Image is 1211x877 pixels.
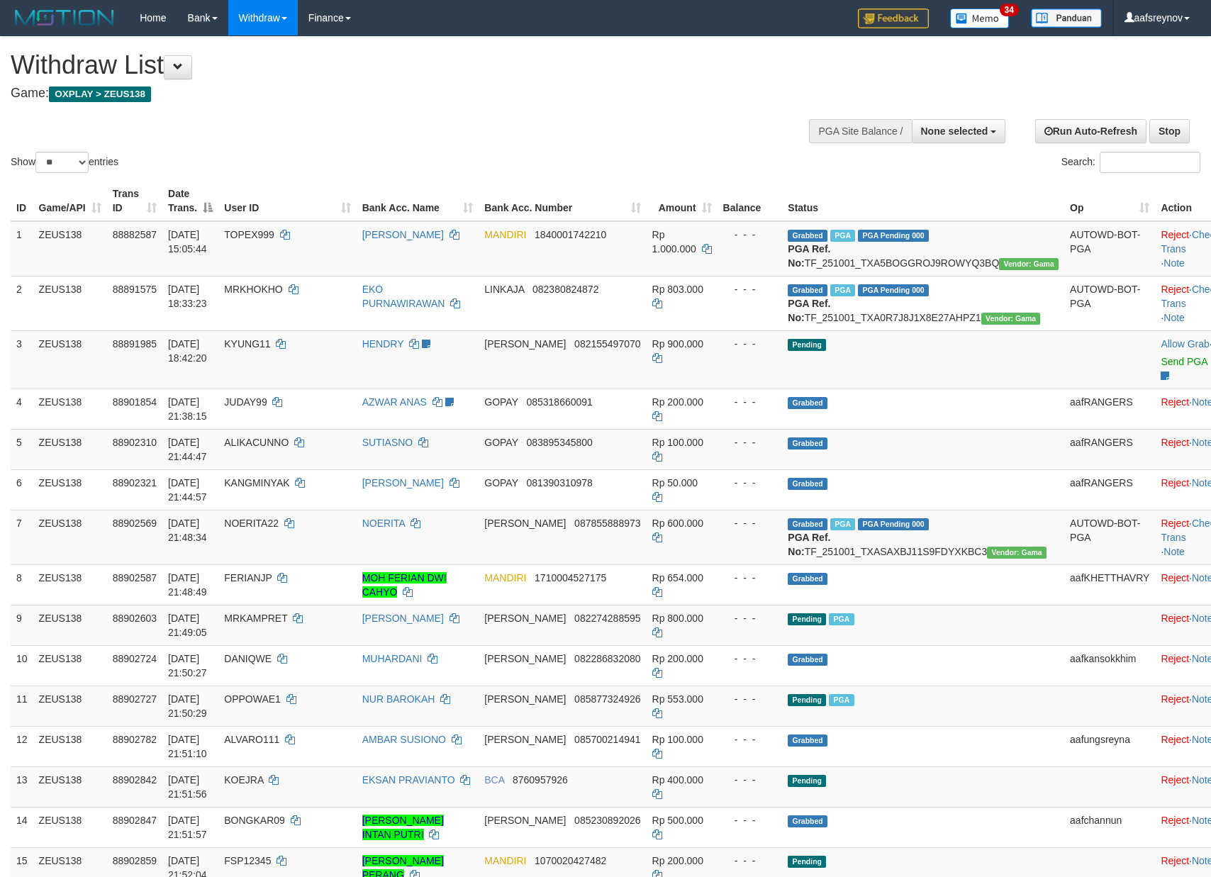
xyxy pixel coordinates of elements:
[809,119,911,143] div: PGA Site Balance /
[168,338,207,364] span: [DATE] 18:42:20
[788,573,827,585] span: Grabbed
[532,284,598,295] span: Copy 082380824872 to clipboard
[11,429,33,469] td: 5
[11,221,33,276] td: 1
[168,734,207,759] span: [DATE] 21:51:10
[723,692,777,706] div: - - -
[723,571,777,585] div: - - -
[113,734,157,745] span: 88902782
[1064,564,1155,605] td: aafKHETTHAVRY
[484,477,518,488] span: GOPAY
[224,229,274,240] span: TOPEX999
[11,51,793,79] h1: Withdraw List
[33,564,107,605] td: ZEUS138
[652,229,696,255] span: Rp 1.000.000
[224,477,289,488] span: KANGMINYAK
[987,547,1047,559] span: Vendor URL: https://trx31.1velocity.biz
[782,181,1064,221] th: Status
[652,855,703,866] span: Rp 200.000
[788,397,827,409] span: Grabbed
[1064,510,1155,564] td: AUTOWD-BOT-PGA
[535,229,606,240] span: Copy 1840001742210 to clipboard
[652,572,703,583] span: Rp 654.000
[788,339,826,351] span: Pending
[113,518,157,529] span: 88902569
[168,815,207,840] span: [DATE] 21:51:57
[1100,152,1200,173] input: Search:
[1064,276,1155,330] td: AUTOWD-BOT-PGA
[479,181,646,221] th: Bank Acc. Number: activate to sort column ascending
[113,338,157,350] span: 88891985
[829,694,854,706] span: Marked by aafchomsokheang
[33,686,107,726] td: ZEUS138
[723,435,777,449] div: - - -
[1064,645,1155,686] td: aafkansokkhim
[224,774,263,786] span: KOEJRA
[484,734,566,745] span: [PERSON_NAME]
[484,653,566,664] span: [PERSON_NAME]
[113,477,157,488] span: 88902321
[1061,152,1200,173] label: Search:
[362,396,427,408] a: AZWAR ANAS
[11,766,33,807] td: 13
[858,284,929,296] span: PGA Pending
[113,774,157,786] span: 88902842
[788,437,827,449] span: Grabbed
[1161,653,1189,664] a: Reject
[788,284,827,296] span: Grabbed
[11,686,33,726] td: 11
[484,518,566,529] span: [PERSON_NAME]
[484,437,518,448] span: GOPAY
[11,510,33,564] td: 7
[652,653,703,664] span: Rp 200.000
[1035,119,1146,143] a: Run Auto-Refresh
[723,228,777,242] div: - - -
[33,221,107,276] td: ZEUS138
[168,774,207,800] span: [DATE] 21:51:56
[362,734,446,745] a: AMBAR SUSIONO
[652,693,703,705] span: Rp 553.000
[723,516,777,530] div: - - -
[113,653,157,664] span: 88902724
[526,437,592,448] span: Copy 083895345800 to clipboard
[362,774,455,786] a: EKSAN PRAVIANTO
[788,694,826,706] span: Pending
[224,855,271,866] span: FSP12345
[1161,734,1189,745] a: Reject
[49,86,151,102] span: OXPLAY > ZEUS138
[11,807,33,847] td: 14
[652,518,703,529] span: Rp 600.000
[113,855,157,866] span: 88902859
[1161,572,1189,583] a: Reject
[113,572,157,583] span: 88902587
[513,774,568,786] span: Copy 8760957926 to clipboard
[1161,437,1189,448] a: Reject
[11,276,33,330] td: 2
[224,693,281,705] span: OPPOWAE1
[1161,356,1207,367] a: Send PGA
[484,572,526,583] span: MANDIRI
[1064,726,1155,766] td: aafungsreyna
[652,437,703,448] span: Rp 100.000
[224,815,285,826] span: BONGKAR09
[723,395,777,409] div: - - -
[1161,284,1189,295] a: Reject
[858,9,929,28] img: Feedback.jpg
[168,396,207,422] span: [DATE] 21:38:15
[652,284,703,295] span: Rp 803.000
[723,476,777,490] div: - - -
[35,152,89,173] select: Showentries
[224,613,287,624] span: MRKAMPRET
[1163,257,1185,269] a: Note
[33,766,107,807] td: ZEUS138
[224,437,289,448] span: ALIKACUNNO
[652,613,703,624] span: Rp 800.000
[1161,815,1189,826] a: Reject
[113,437,157,448] span: 88902310
[1000,4,1019,16] span: 34
[723,282,777,296] div: - - -
[1161,229,1189,240] a: Reject
[1031,9,1102,28] img: panduan.png
[723,773,777,787] div: - - -
[1161,693,1189,705] a: Reject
